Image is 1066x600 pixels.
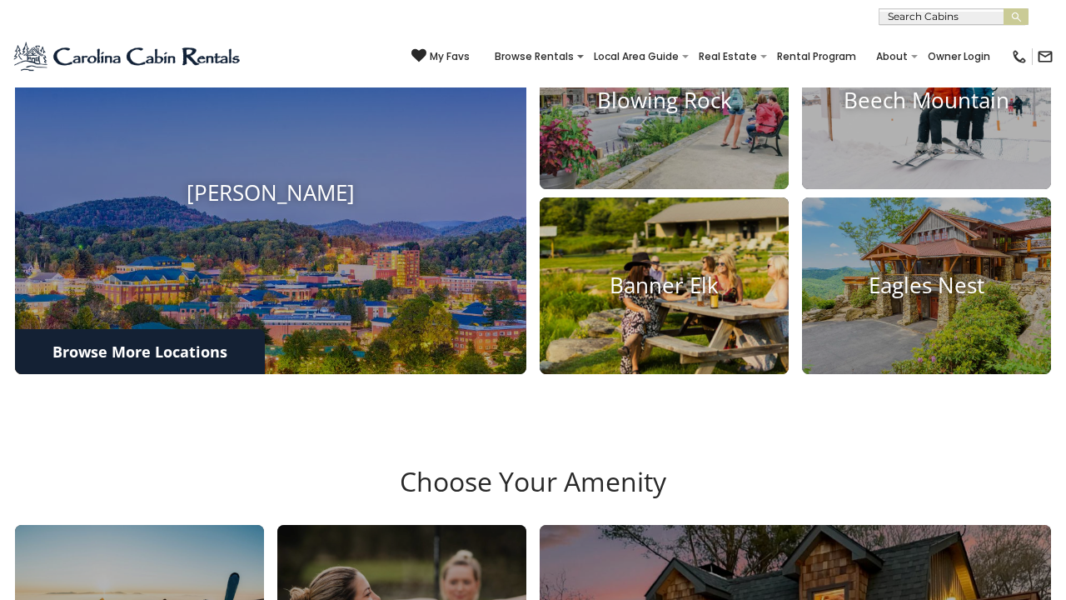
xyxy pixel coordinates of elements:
[540,197,789,374] a: Banner Elk
[15,12,526,374] a: [PERSON_NAME]
[919,45,999,68] a: Owner Login
[540,273,789,299] h4: Banner Elk
[802,88,1051,114] h4: Beech Mountain
[690,45,765,68] a: Real Estate
[540,88,789,114] h4: Blowing Rock
[585,45,687,68] a: Local Area Guide
[802,197,1051,374] a: Eagles Nest
[430,49,470,64] span: My Favs
[769,45,864,68] a: Rental Program
[802,273,1051,299] h4: Eagles Nest
[12,40,243,73] img: Blue-2.png
[868,45,916,68] a: About
[1037,48,1054,65] img: mail-regular-black.png
[15,181,526,207] h4: [PERSON_NAME]
[12,466,1054,524] h3: Choose Your Amenity
[1011,48,1028,65] img: phone-regular-black.png
[486,45,582,68] a: Browse Rentals
[411,48,470,65] a: My Favs
[540,12,789,189] a: Blowing Rock
[802,12,1051,189] a: Beech Mountain
[15,329,265,374] a: Browse More Locations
